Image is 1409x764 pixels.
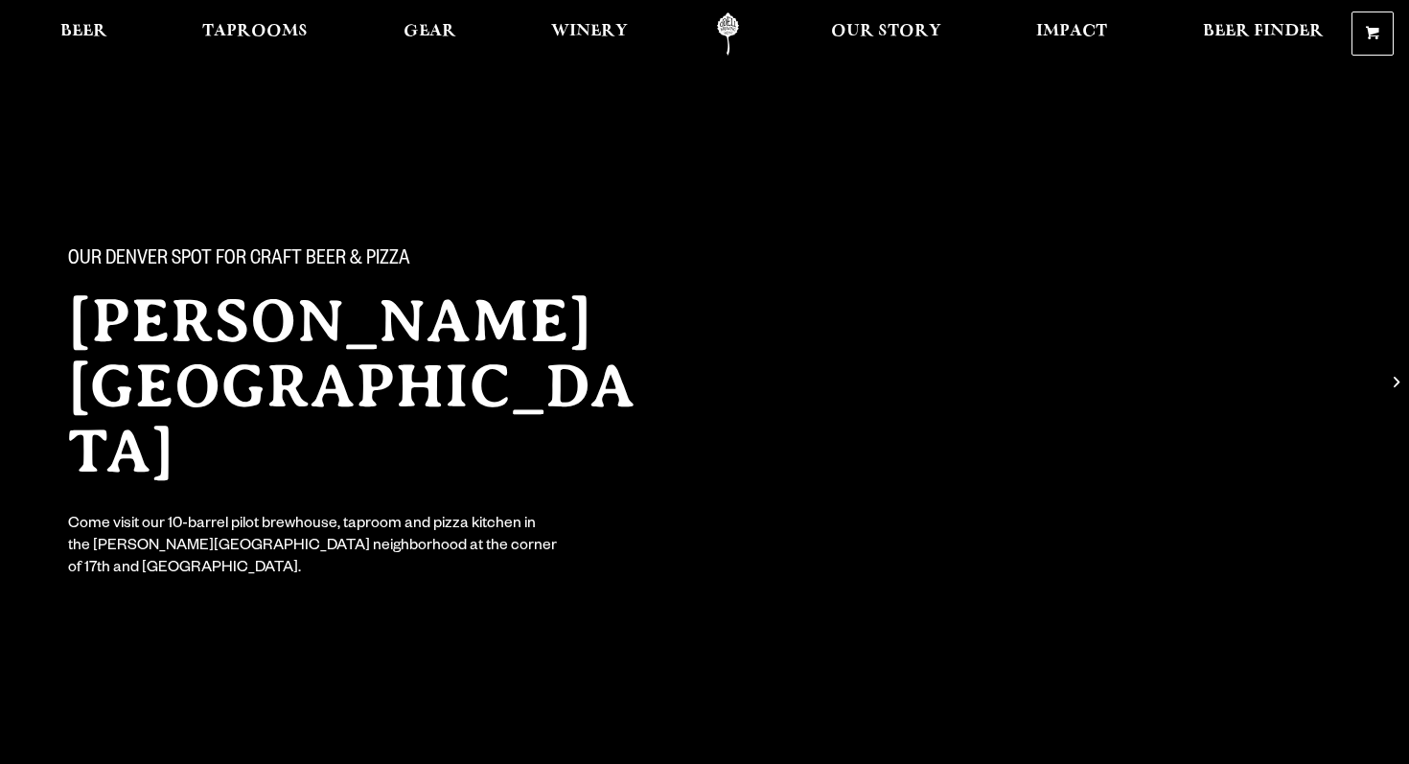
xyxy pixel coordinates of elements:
[1203,24,1324,39] span: Beer Finder
[60,24,107,39] span: Beer
[539,12,640,56] a: Winery
[1190,12,1336,56] a: Beer Finder
[48,12,120,56] a: Beer
[68,515,559,581] div: Come visit our 10-barrel pilot brewhouse, taproom and pizza kitchen in the [PERSON_NAME][GEOGRAPH...
[202,24,308,39] span: Taprooms
[68,248,410,273] span: Our Denver spot for craft beer & pizza
[1036,24,1107,39] span: Impact
[391,12,469,56] a: Gear
[68,289,666,484] h2: [PERSON_NAME][GEOGRAPHIC_DATA]
[404,24,456,39] span: Gear
[831,24,941,39] span: Our Story
[1024,12,1120,56] a: Impact
[551,24,628,39] span: Winery
[190,12,320,56] a: Taprooms
[692,12,764,56] a: Odell Home
[819,12,954,56] a: Our Story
